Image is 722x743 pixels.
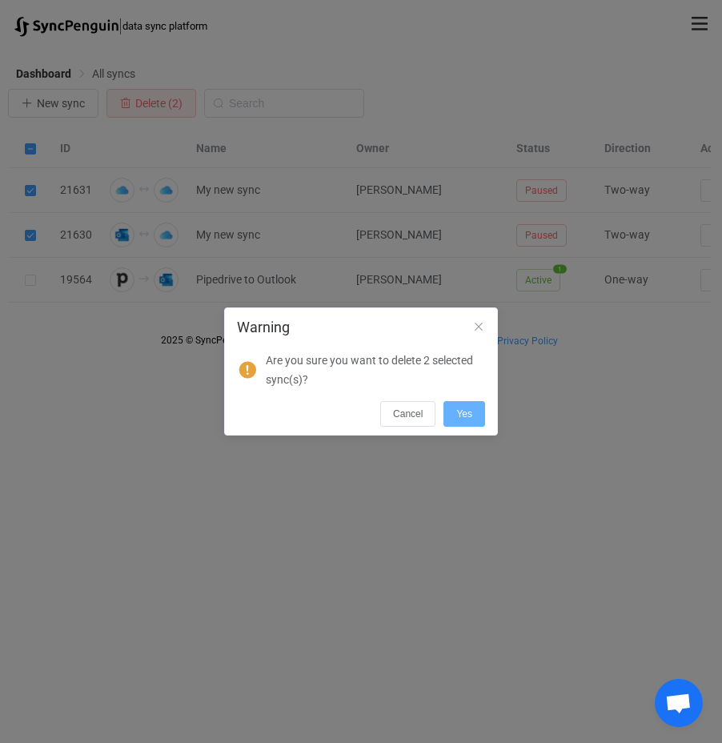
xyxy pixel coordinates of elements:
[456,408,472,420] span: Yes
[655,679,703,727] div: Open chat
[443,401,485,427] button: Yes
[393,408,423,420] span: Cancel
[472,320,485,335] button: Close
[237,319,290,335] span: Warning
[380,401,435,427] button: Cancel
[266,351,475,389] p: Are you sure you want to delete 2 selected sync(s)?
